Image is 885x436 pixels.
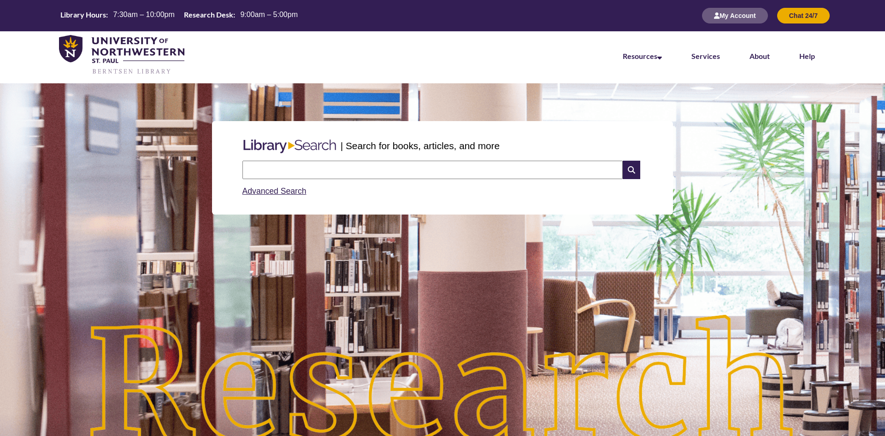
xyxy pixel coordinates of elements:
a: Chat 24/7 [777,12,830,19]
th: Library Hours: [57,10,109,20]
th: Research Desk: [180,10,236,20]
span: 9:00am – 5:00pm [240,11,298,18]
p: | Search for books, articles, and more [341,139,500,153]
span: 7:30am – 10:00pm [113,11,174,18]
a: About [749,52,770,60]
a: Resources [623,52,662,60]
img: UNWSP Library Logo [59,35,184,75]
a: Hours Today [57,10,301,22]
button: My Account [702,8,768,23]
table: Hours Today [57,10,301,21]
a: Help [799,52,815,60]
a: My Account [702,12,768,19]
button: Chat 24/7 [777,8,830,23]
a: Advanced Search [242,186,307,196]
a: Services [691,52,720,60]
i: Search [623,161,640,179]
img: Libary Search [239,136,341,157]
